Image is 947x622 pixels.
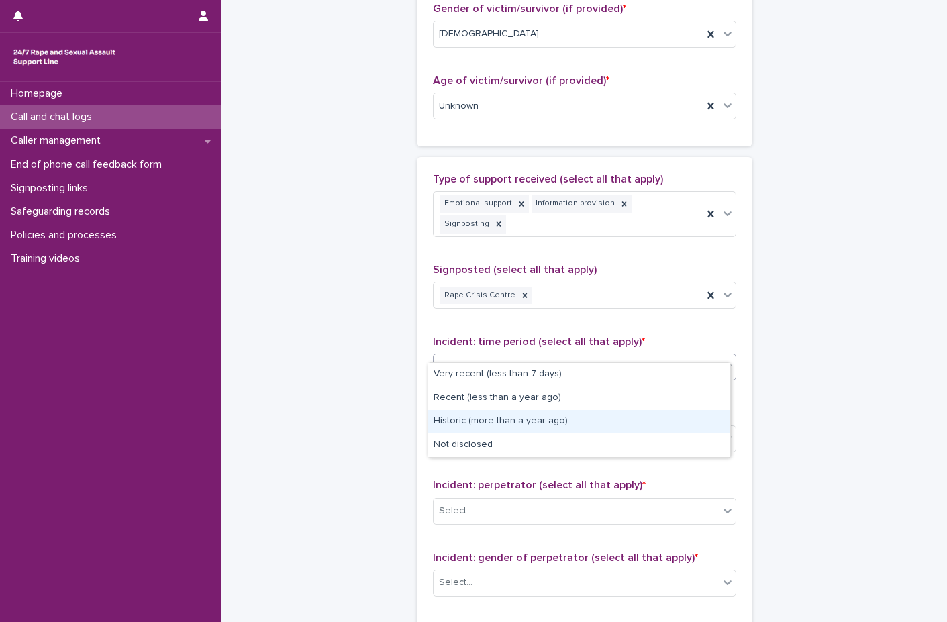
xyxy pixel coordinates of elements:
span: Gender of victim/survivor (if provided) [433,3,626,14]
p: Policies and processes [5,229,128,242]
span: Age of victim/survivor (if provided) [433,75,609,86]
div: Historic (more than a year ago) [428,410,730,433]
span: Unknown [439,99,479,113]
span: Incident: perpetrator (select all that apply) [433,480,646,490]
div: Emotional support [440,195,514,213]
p: Signposting links [5,182,99,195]
div: Very recent (less than 7 days) [428,363,730,386]
p: Training videos [5,252,91,265]
p: Call and chat logs [5,111,103,123]
img: rhQMoQhaT3yELyF149Cw [11,44,118,70]
div: Recent (less than a year ago) [428,386,730,410]
div: Information provision [532,195,617,213]
p: Safeguarding records [5,205,121,218]
div: Not disclosed [428,433,730,457]
span: Type of support received (select all that apply) [433,174,663,185]
div: Select... [439,504,472,518]
p: Caller management [5,134,111,147]
span: Incident: time period (select all that apply) [433,336,645,347]
p: Homepage [5,87,73,100]
div: Select... [439,576,472,590]
span: Signposted (select all that apply) [433,264,597,275]
p: End of phone call feedback form [5,158,172,171]
div: Select... [439,360,472,374]
div: Rape Crisis Centre [440,287,517,305]
span: Incident: gender of perpetrator (select all that apply) [433,552,698,563]
div: Signposting [440,215,491,234]
span: [DEMOGRAPHIC_DATA] [439,27,539,41]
